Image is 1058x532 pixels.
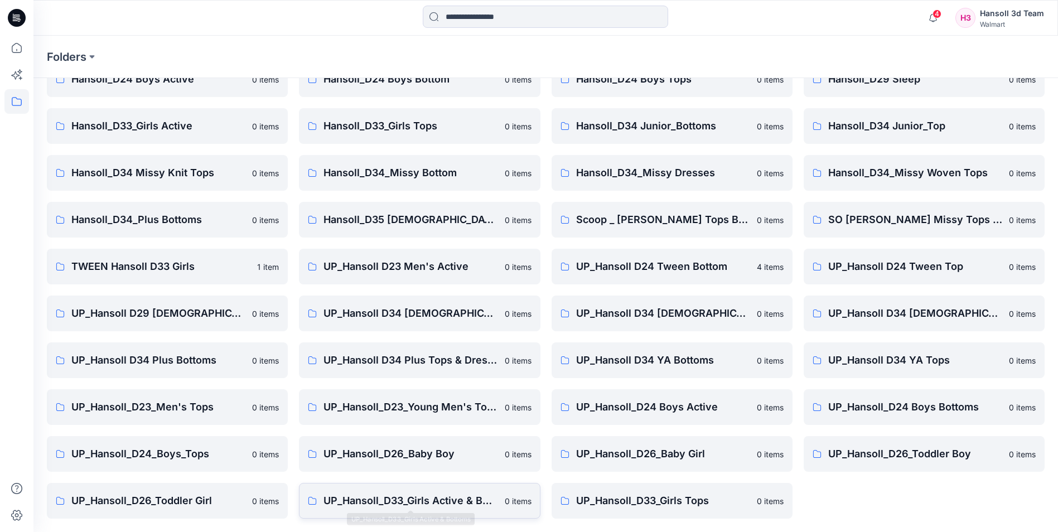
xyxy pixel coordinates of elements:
[757,261,784,273] p: 4 items
[552,61,793,97] a: Hansoll_D24 Boys Tops0 items
[1009,308,1036,320] p: 0 items
[980,20,1044,28] div: Walmart
[47,202,288,238] a: Hansoll_D34_Plus Bottoms0 items
[757,74,784,85] p: 0 items
[1009,214,1036,226] p: 0 items
[323,399,497,415] p: UP_Hansoll_D23_Young Men's Tops
[252,167,279,179] p: 0 items
[257,261,279,273] p: 1 item
[71,259,250,274] p: TWEEN Hansoll D33 Girls
[576,212,750,228] p: Scoop _ [PERSON_NAME] Tops Bottoms Dresses
[299,61,540,97] a: Hansoll_D24 Boys Bottom0 items
[552,342,793,378] a: UP_Hansoll D34 YA Bottoms0 items
[47,342,288,378] a: UP_Hansoll D34 Plus Bottoms0 items
[252,355,279,366] p: 0 items
[804,296,1045,331] a: UP_Hansoll D34 [DEMOGRAPHIC_DATA] Knit Tops0 items
[505,402,532,413] p: 0 items
[552,155,793,191] a: Hansoll_D34_Missy Dresses0 items
[828,165,1002,181] p: Hansoll_D34_Missy Woven Tops
[299,389,540,425] a: UP_Hansoll_D23_Young Men's Tops0 items
[828,399,1002,415] p: UP_Hansoll_D24 Boys Bottoms
[828,306,1002,321] p: UP_Hansoll D34 [DEMOGRAPHIC_DATA] Knit Tops
[828,259,1002,274] p: UP_Hansoll D24 Tween Top
[804,108,1045,144] a: Hansoll_D34 Junior_Top0 items
[71,352,245,368] p: UP_Hansoll D34 Plus Bottoms
[505,167,532,179] p: 0 items
[323,259,497,274] p: UP_Hansoll D23 Men's Active
[252,214,279,226] p: 0 items
[576,493,750,509] p: UP_Hansoll_D33_Girls Tops
[552,483,793,519] a: UP_Hansoll_D33_Girls Tops0 items
[71,399,245,415] p: UP_Hansoll_D23_Men's Tops
[757,167,784,179] p: 0 items
[804,342,1045,378] a: UP_Hansoll D34 YA Tops0 items
[552,249,793,284] a: UP_Hansoll D24 Tween Bottom4 items
[505,448,532,460] p: 0 items
[757,448,784,460] p: 0 items
[323,212,497,228] p: Hansoll_D35 [DEMOGRAPHIC_DATA] Plus Top & Dresses
[252,120,279,132] p: 0 items
[71,71,245,87] p: Hansoll_D24 Boys Active
[804,61,1045,97] a: Hansoll_D29 Sleep0 items
[828,446,1002,462] p: UP_Hansoll_D26_Toddler Boy
[47,296,288,331] a: UP_Hansoll D29 [DEMOGRAPHIC_DATA] Sleep0 items
[933,9,941,18] span: 4
[47,49,86,65] a: Folders
[47,61,288,97] a: Hansoll_D24 Boys Active0 items
[552,436,793,472] a: UP_Hansoll_D26_Baby Girl0 items
[71,493,245,509] p: UP_Hansoll_D26_Toddler Girl
[299,342,540,378] a: UP_Hansoll D34 Plus Tops & Dresses0 items
[804,202,1045,238] a: SO [PERSON_NAME] Missy Tops Bottoms Dresses0 items
[552,202,793,238] a: Scoop _ [PERSON_NAME] Tops Bottoms Dresses0 items
[323,306,497,321] p: UP_Hansoll D34 [DEMOGRAPHIC_DATA] Bottoms
[1009,261,1036,273] p: 0 items
[505,261,532,273] p: 0 items
[323,71,497,87] p: Hansoll_D24 Boys Bottom
[576,71,750,87] p: Hansoll_D24 Boys Tops
[955,8,975,28] div: H3
[323,165,497,181] p: Hansoll_D34_Missy Bottom
[505,308,532,320] p: 0 items
[552,108,793,144] a: Hansoll_D34 Junior_Bottoms0 items
[299,202,540,238] a: Hansoll_D35 [DEMOGRAPHIC_DATA] Plus Top & Dresses0 items
[576,118,750,134] p: Hansoll_D34 Junior_Bottoms
[299,108,540,144] a: Hansoll_D33_Girls Tops0 items
[757,308,784,320] p: 0 items
[505,495,532,507] p: 0 items
[299,483,540,519] a: UP_Hansoll_D33_Girls Active & Bottoms0 items
[1009,167,1036,179] p: 0 items
[252,448,279,460] p: 0 items
[323,118,497,134] p: Hansoll_D33_Girls Tops
[71,306,245,321] p: UP_Hansoll D29 [DEMOGRAPHIC_DATA] Sleep
[1009,120,1036,132] p: 0 items
[252,402,279,413] p: 0 items
[47,155,288,191] a: Hansoll_D34 Missy Knit Tops0 items
[757,402,784,413] p: 0 items
[804,389,1045,425] a: UP_Hansoll_D24 Boys Bottoms0 items
[71,165,245,181] p: Hansoll_D34 Missy Knit Tops
[252,308,279,320] p: 0 items
[252,74,279,85] p: 0 items
[299,296,540,331] a: UP_Hansoll D34 [DEMOGRAPHIC_DATA] Bottoms0 items
[299,436,540,472] a: UP_Hansoll_D26_Baby Boy0 items
[828,71,1002,87] p: Hansoll_D29 Sleep
[47,483,288,519] a: UP_Hansoll_D26_Toddler Girl0 items
[576,352,750,368] p: UP_Hansoll D34 YA Bottoms
[71,212,245,228] p: Hansoll_D34_Plus Bottoms
[47,436,288,472] a: UP_Hansoll_D24_Boys_Tops0 items
[505,355,532,366] p: 0 items
[505,120,532,132] p: 0 items
[47,249,288,284] a: TWEEN Hansoll D33 Girls1 item
[1009,74,1036,85] p: 0 items
[71,446,245,462] p: UP_Hansoll_D24_Boys_Tops
[47,389,288,425] a: UP_Hansoll_D23_Men's Tops0 items
[828,212,1002,228] p: SO [PERSON_NAME] Missy Tops Bottoms Dresses
[252,495,279,507] p: 0 items
[757,495,784,507] p: 0 items
[299,155,540,191] a: Hansoll_D34_Missy Bottom0 items
[505,214,532,226] p: 0 items
[757,214,784,226] p: 0 items
[576,399,750,415] p: UP_Hansoll_D24 Boys Active
[299,249,540,284] a: UP_Hansoll D23 Men's Active0 items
